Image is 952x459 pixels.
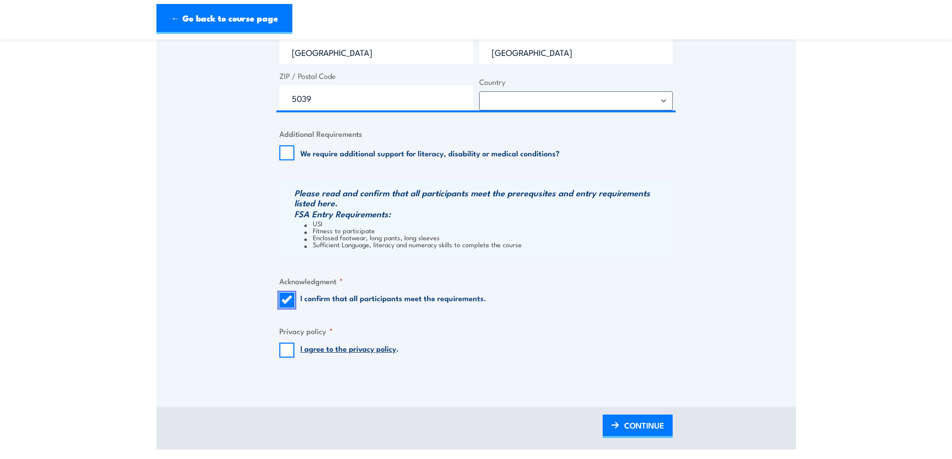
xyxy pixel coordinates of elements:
[624,412,664,439] span: CONTINUE
[279,128,362,139] legend: Additional Requirements
[300,293,486,308] label: I confirm that all participants meet the requirements.
[300,343,399,358] label: .
[279,325,333,337] legend: Privacy policy
[294,209,670,219] h3: FSA Entry Requirements:
[300,343,396,354] a: I agree to the privacy policy
[304,220,670,227] li: USI
[279,275,343,287] legend: Acknowledgment
[156,4,292,34] a: ← Go back to course page
[304,241,670,248] li: Sufficient Language, literacy and numeracy skills to complete the course
[300,148,560,158] label: We require additional support for literacy, disability or medical conditions?
[304,234,670,241] li: Enclosed footwear, long pants, long sleeves
[294,188,670,208] h3: Please read and confirm that all participants meet the prerequsites and entry requirements listed...
[479,76,673,88] label: Country
[279,70,473,82] label: ZIP / Postal Code
[603,415,673,438] a: CONTINUE
[304,227,670,234] li: Fitness to participate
